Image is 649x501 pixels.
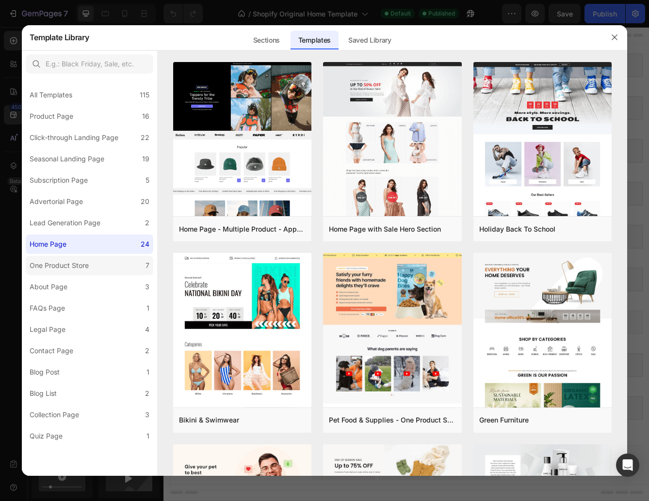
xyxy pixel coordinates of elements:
div: Legal Page [30,324,65,335]
span: Custom Liquid [277,451,321,462]
div: Templates [291,31,339,50]
div: Holiday Back To School [479,223,555,235]
input: E.g.: Black Friday, Sale, etc. [26,54,153,74]
div: About Page [30,281,67,293]
div: All Templates [30,89,72,101]
div: Home Page [30,238,66,250]
div: 1 [146,366,149,378]
div: Product Page [30,110,73,122]
span: Custom Liquid [277,399,321,411]
div: Home Page - Multiple Product - Apparel - Style 4 [179,223,306,235]
span: Custom Liquid [277,194,321,205]
div: 22 [141,132,149,143]
div: Open Intercom Messenger [616,454,639,477]
div: 115 [140,89,149,101]
div: Pet Food & Supplies - One Product Store [329,414,456,426]
div: One Product Store [30,260,89,271]
div: 7 [146,260,149,271]
div: 3 [145,281,149,293]
span: Custom Liquid [277,91,321,103]
div: Quiz Page [30,430,63,442]
div: Contact Page [30,345,73,357]
div: 19 [142,153,149,165]
div: Blog Post [30,366,60,378]
div: Collection Page [30,409,79,421]
div: Green Furniture [479,414,529,426]
div: Home Page with Sale Hero Section [329,223,441,235]
div: 4 [145,324,149,335]
div: 16 [142,110,149,122]
div: Blog List [30,388,57,399]
div: 20 [141,196,149,207]
div: Click-through Landing Page [30,132,118,143]
div: 2 [145,217,149,229]
div: Bikini & Swimwear [179,414,239,426]
div: 2 [145,345,149,357]
h2: Template Library [30,25,89,50]
div: 1 [146,430,149,442]
div: 1 [146,302,149,314]
span: Custom Liquid [277,142,321,154]
div: Subscription Page [30,174,88,186]
span: Custom Liquid [277,297,321,308]
span: Image banner [278,348,320,360]
div: Lead Generation Page [30,217,100,229]
div: Seasonal Landing Page [30,153,104,165]
div: FAQs Page [30,302,65,314]
div: Saved Library [341,31,399,50]
div: Sections [245,31,288,50]
div: 2 [145,388,149,399]
div: 3 [145,409,149,421]
span: Custom Liquid [277,40,321,51]
div: 24 [141,238,149,250]
div: Advertorial Page [30,196,83,207]
div: 5 [146,174,149,186]
span: Custom Liquid [277,245,321,257]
